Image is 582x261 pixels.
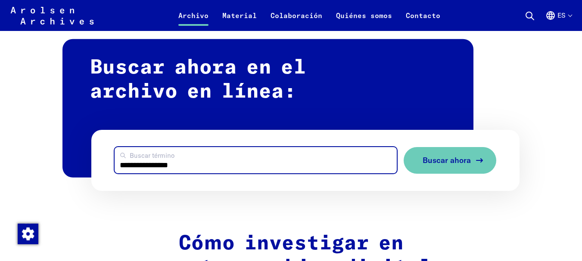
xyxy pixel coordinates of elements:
nav: Principal [171,5,447,26]
img: Modificar el consentimiento [18,224,38,244]
h2: Buscar ahora en el archivo en línea: [62,39,473,178]
span: Buscar ahora [423,156,471,165]
button: Español, selección de idioma [545,10,572,31]
a: Contacto [399,10,447,31]
div: Modificar el consentimiento [17,223,38,244]
a: Colaboración [264,10,329,31]
a: Material [215,10,264,31]
a: Archivo [171,10,215,31]
button: Buscar ahora [404,147,496,174]
a: Quiénes somos [329,10,399,31]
